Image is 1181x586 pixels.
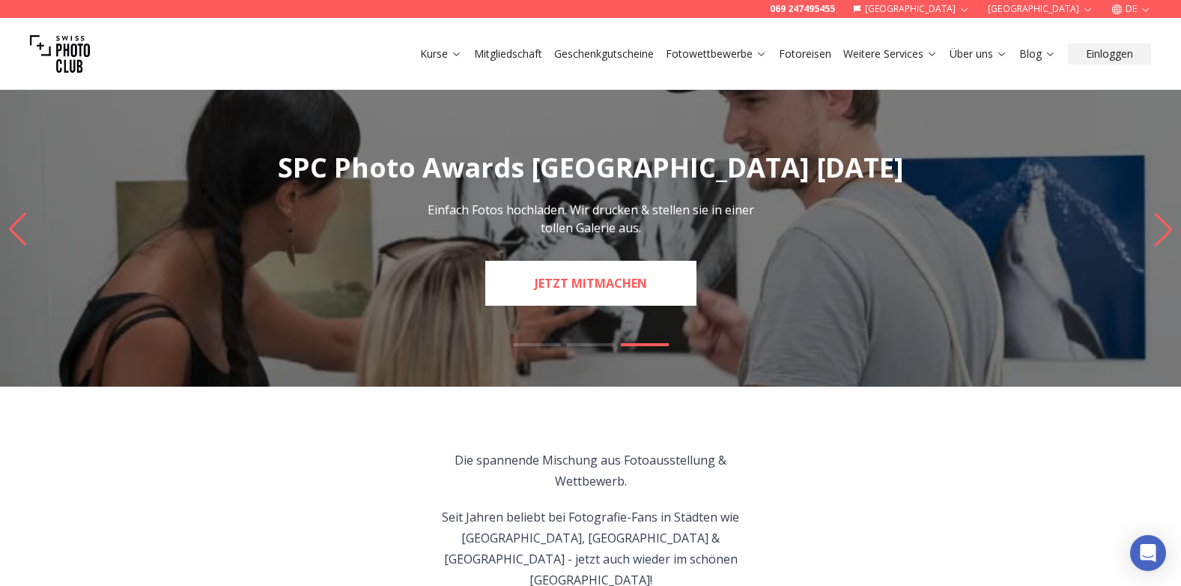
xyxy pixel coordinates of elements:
button: Kurse [414,43,468,64]
p: Die spannende Mischung aus Fotoausstellung & Wettbewerb. [419,450,762,492]
button: Fotoreisen [773,43,837,64]
a: Mitgliedschaft [474,46,542,61]
a: Fotoreisen [779,46,831,61]
a: Blog [1019,46,1056,61]
button: Einloggen [1068,43,1151,64]
p: Einfach Fotos hochladen. Wir drucken & stellen sie in einer tollen Galerie aus. [423,201,759,237]
a: Fotowettbewerbe [666,46,767,61]
a: Geschenkgutscheine [554,46,654,61]
button: Über uns [944,43,1013,64]
a: Weitere Services [843,46,938,61]
a: Über uns [950,46,1007,61]
img: Swiss photo club [30,24,90,84]
button: Fotowettbewerbe [660,43,773,64]
button: Geschenkgutscheine [548,43,660,64]
div: Open Intercom Messenger [1130,535,1166,571]
button: Blog [1013,43,1062,64]
button: Mitgliedschaft [468,43,548,64]
a: 069 247495455 [770,3,835,15]
button: Weitere Services [837,43,944,64]
a: Kurse [420,46,462,61]
a: JETZT MITMACHEN [485,261,696,306]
